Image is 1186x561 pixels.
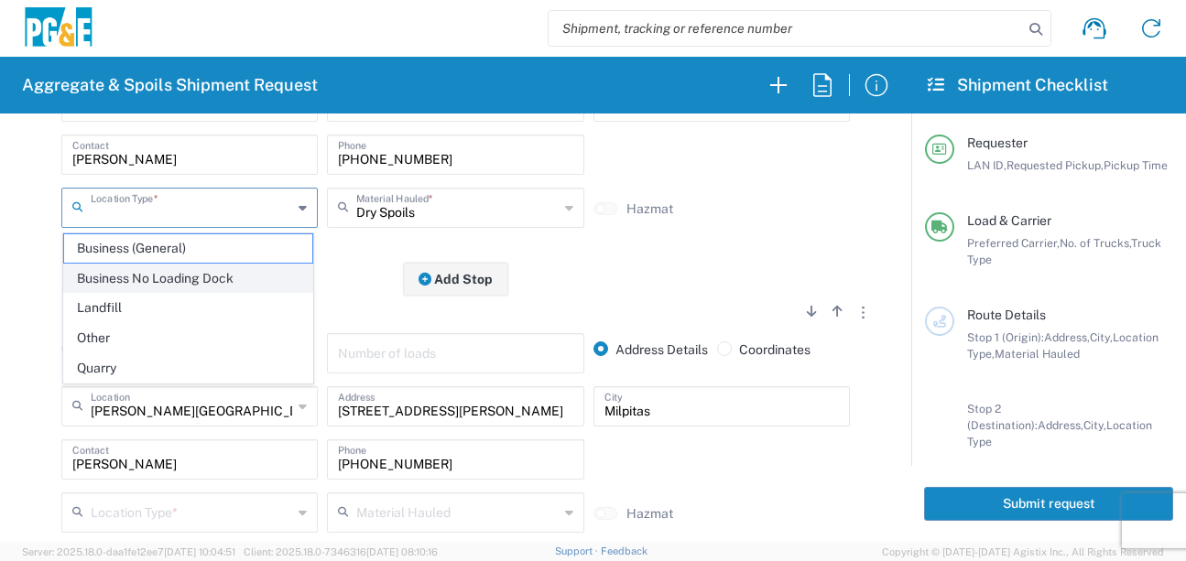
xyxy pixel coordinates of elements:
button: Add Stop [403,262,509,296]
span: Preferred Carrier, [967,236,1060,250]
span: [DATE] 08:10:16 [366,546,438,557]
span: Stop 1 (Origin): [967,330,1044,344]
label: Hazmat [626,200,673,217]
span: [DATE] 10:04:51 [164,546,235,557]
a: Feedback [601,545,647,556]
h2: Shipment Checklist [928,74,1108,96]
span: Address, [1044,330,1090,344]
span: Route Details [967,307,1046,322]
span: Other [64,324,312,352]
span: Material Hauled [995,347,1080,361]
label: Coordinates [717,341,811,358]
span: No. of Trucks, [1060,236,1131,250]
span: Business (General) [64,234,312,263]
h2: Aggregate & Spoils Shipment Request [22,74,318,96]
span: Load & Carrier [967,213,1051,228]
span: City, [1083,418,1106,432]
button: Submit request [924,487,1173,521]
a: Support [555,545,601,556]
span: LAN ID, [967,158,1006,172]
span: Quarry [64,354,312,383]
span: Address, [1038,418,1083,432]
span: Stop 2 (Destination) [61,298,180,313]
label: Hazmat [626,505,673,522]
span: Requested Pickup, [1006,158,1104,172]
span: Business No Loading Dock [64,264,312,293]
span: City, [1090,330,1113,344]
span: Landfill [64,294,312,322]
span: Requester [967,135,1028,150]
span: Client: 2025.18.0-7346316 [244,546,438,557]
span: Stop 2 (Destination): [967,402,1038,432]
span: Pickup Time [1104,158,1168,172]
img: pge [22,7,95,50]
span: Server: 2025.18.0-daa1fe12ee7 [22,546,235,557]
input: Shipment, tracking or reference number [549,11,1023,46]
span: Copyright © [DATE]-[DATE] Agistix Inc., All Rights Reserved [882,544,1164,560]
label: Address Details [593,341,708,358]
